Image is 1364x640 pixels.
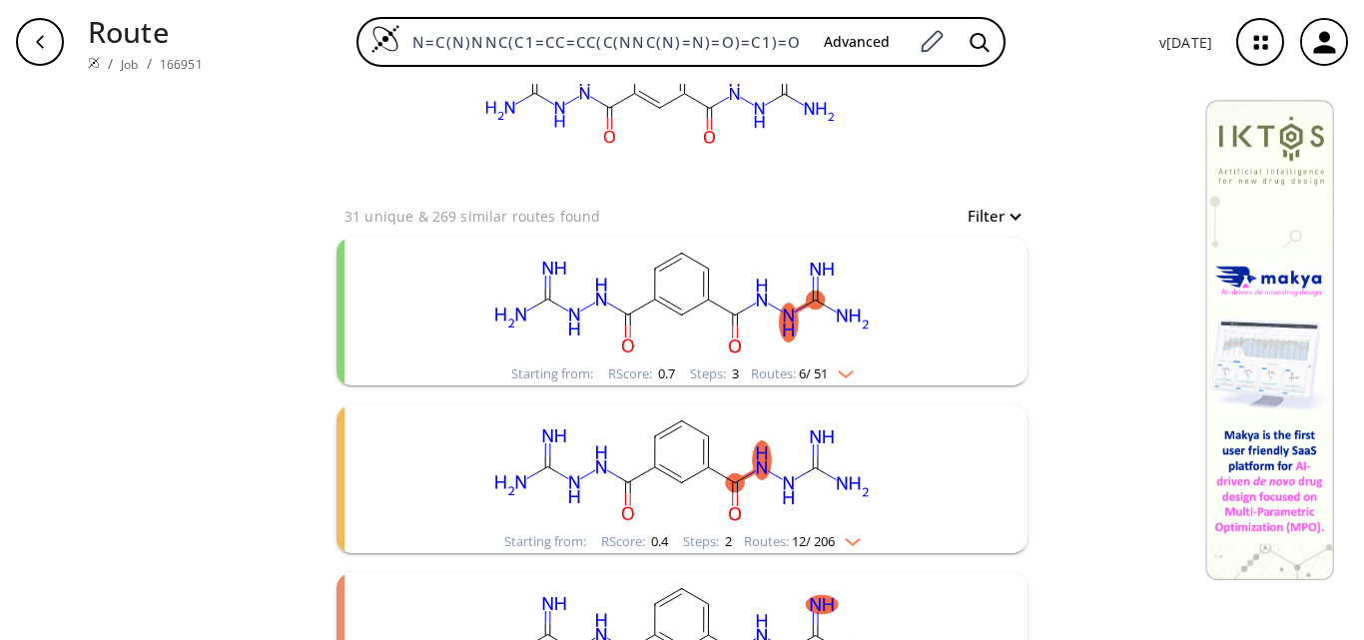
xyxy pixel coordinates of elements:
[422,405,942,530] svg: N=C(N)NNC(=O)c1cccc(C(=O)NNC(=N)N)c1
[792,535,835,548] span: 12 / 206
[751,367,854,380] div: Routes:
[799,367,828,380] span: 6 / 51
[88,57,100,69] img: Spaya logo
[744,535,861,548] div: Routes:
[1205,100,1334,580] img: Banner
[88,10,203,53] p: Route
[690,367,739,380] div: Steps :
[648,532,668,550] span: 0.4
[828,362,854,378] img: Down
[511,367,593,380] div: Starting from:
[601,535,668,548] div: RScore :
[370,24,400,54] img: Logo Spaya
[729,364,739,382] span: 3
[147,53,152,74] li: /
[655,364,675,382] span: 0.7
[608,367,675,380] div: RScore :
[108,53,113,74] li: /
[956,209,1020,224] button: Filter
[160,56,203,73] a: 166951
[344,206,600,227] p: 31 unique & 269 similar routes found
[121,56,138,73] a: Job
[683,535,732,548] div: Steps :
[400,32,808,52] input: Enter SMILES
[722,532,732,550] span: 2
[808,24,906,61] button: Advanced
[504,535,586,548] div: Starting from:
[1159,32,1212,53] p: v [DATE]
[835,530,861,546] img: Down
[422,238,942,362] svg: N=C(N)NNC(=O)c1cccc(C(=O)NNC(=N)N)c1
